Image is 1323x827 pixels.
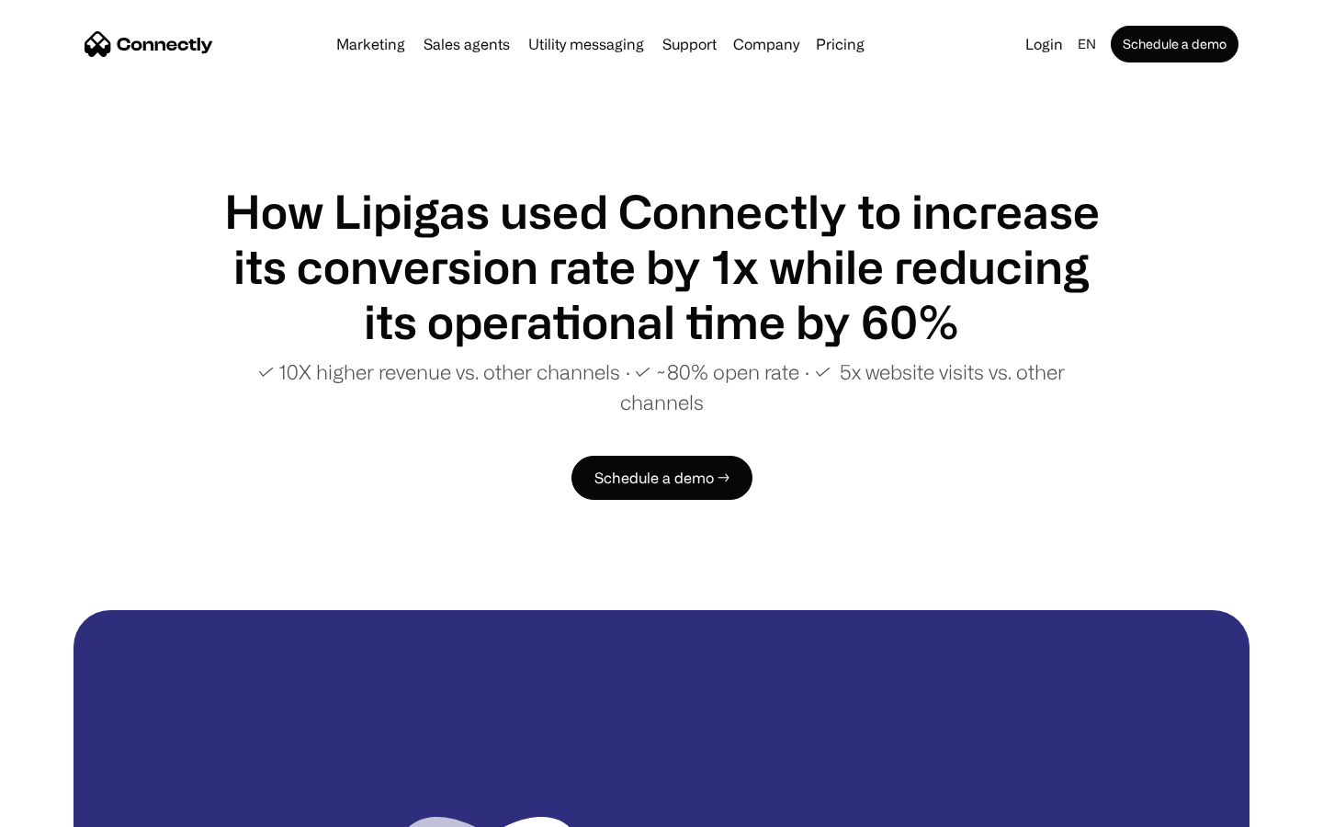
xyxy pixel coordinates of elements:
div: en [1078,31,1096,57]
aside: Language selected: English [18,793,110,821]
ul: Language list [37,795,110,821]
div: en [1070,31,1107,57]
a: Support [655,37,724,51]
a: Pricing [808,37,872,51]
a: Sales agents [416,37,517,51]
a: Marketing [329,37,413,51]
a: Utility messaging [521,37,651,51]
div: Company [733,31,799,57]
a: Schedule a demo → [571,456,752,500]
h1: How Lipigas used Connectly to increase its conversion rate by 1x while reducing its operational t... [220,184,1102,349]
div: Company [728,31,805,57]
a: home [85,30,213,58]
p: ✓ 10X higher revenue vs. other channels ∙ ✓ ~80% open rate ∙ ✓ 5x website visits vs. other channels [220,357,1102,417]
a: Login [1018,31,1070,57]
a: Schedule a demo [1111,26,1238,62]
